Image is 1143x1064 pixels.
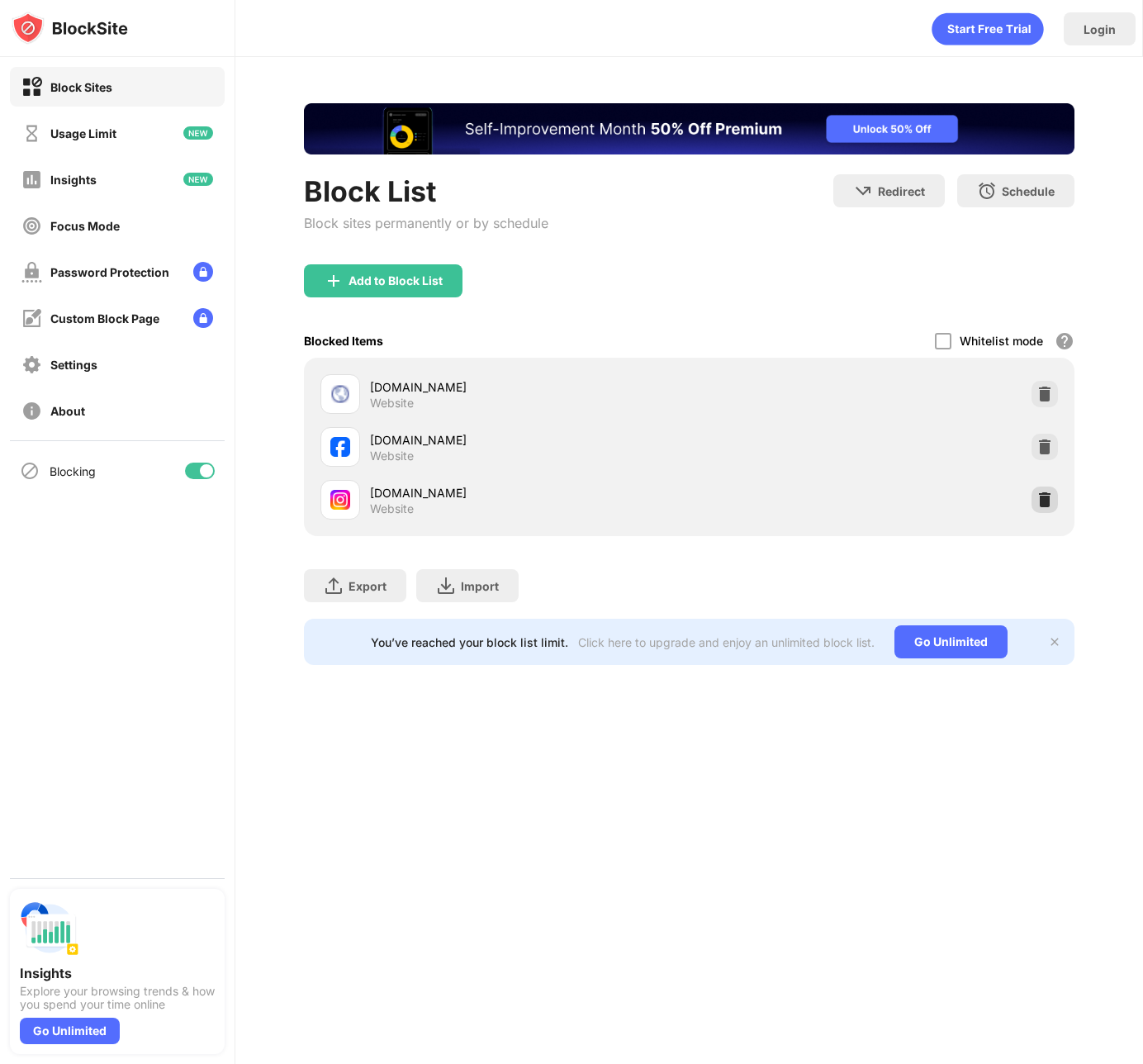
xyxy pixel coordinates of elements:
div: Website [370,396,414,411]
div: Add to Block List [349,274,443,287]
div: Block sites permanently or by schedule [304,215,548,231]
img: block-on.svg [21,77,42,97]
img: favicons [330,437,350,457]
img: time-usage-off.svg [21,123,42,144]
div: Block Sites [50,80,112,94]
div: [DOMAIN_NAME] [370,378,689,396]
img: settings-off.svg [21,354,42,375]
img: favicons [330,384,350,404]
div: [DOMAIN_NAME] [370,431,689,449]
div: Settings [50,358,97,372]
img: push-insights.svg [20,899,79,958]
img: insights-off.svg [21,169,42,190]
img: lock-menu.svg [193,262,213,282]
div: Redirect [878,184,925,198]
div: Custom Block Page [50,311,159,325]
div: Insights [50,173,97,187]
img: logo-blocksite.svg [12,12,128,45]
img: password-protection-off.svg [21,262,42,283]
div: Whitelist mode [960,334,1043,348]
div: Schedule [1002,184,1055,198]
div: Insights [20,965,215,981]
div: Blocked Items [304,334,383,348]
img: focus-off.svg [21,216,42,236]
img: x-button.svg [1048,635,1061,648]
div: Login [1084,22,1116,36]
div: Explore your browsing trends & how you spend your time online [20,985,215,1011]
div: Website [370,501,414,516]
div: Website [370,449,414,463]
div: Go Unlimited [894,625,1008,658]
iframe: Banner [304,103,1074,154]
img: new-icon.svg [183,173,213,186]
img: favicons [330,490,350,510]
div: Block List [304,174,548,208]
div: Password Protection [50,265,169,279]
img: lock-menu.svg [193,308,213,328]
div: Focus Mode [50,219,120,233]
img: blocking-icon.svg [20,461,40,481]
img: new-icon.svg [183,126,213,140]
div: Import [461,579,499,593]
img: about-off.svg [21,401,42,421]
div: Blocking [50,464,96,478]
div: Click here to upgrade and enjoy an unlimited block list. [578,635,875,649]
div: Export [349,579,387,593]
div: About [50,404,85,418]
div: animation [932,12,1044,45]
div: [DOMAIN_NAME] [370,484,689,501]
div: Go Unlimited [20,1018,120,1044]
div: You’ve reached your block list limit. [371,635,568,649]
div: Usage Limit [50,126,116,140]
img: customize-block-page-off.svg [21,308,42,329]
